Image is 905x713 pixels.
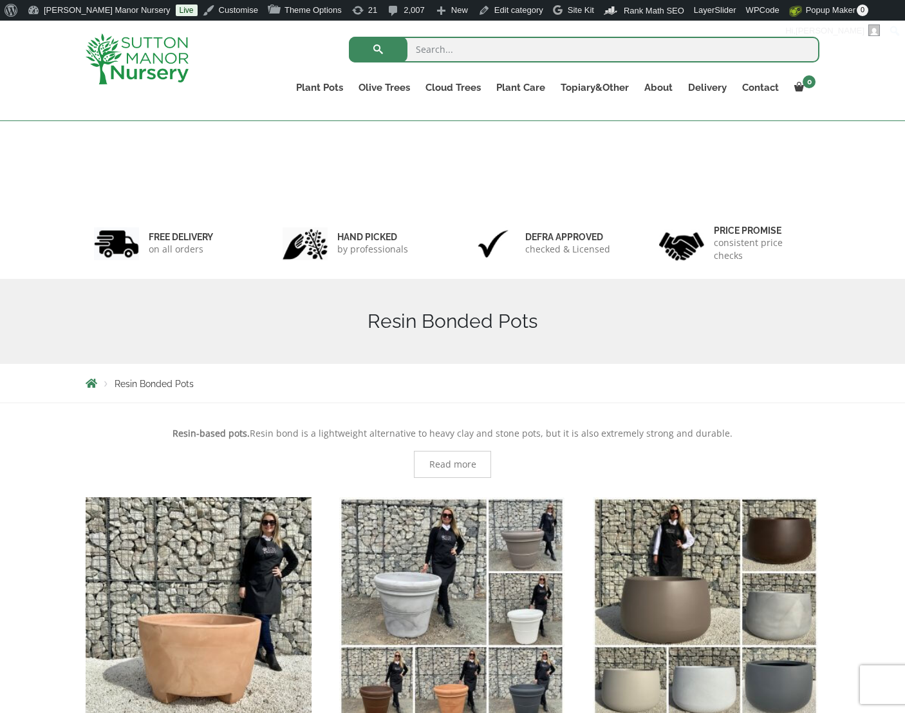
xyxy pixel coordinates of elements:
nav: Breadcrumbs [86,378,819,388]
a: Cloud Trees [418,79,489,97]
h6: Defra approved [525,231,610,243]
p: consistent price checks [714,236,812,262]
a: About [637,79,680,97]
a: Plant Care [489,79,553,97]
span: [PERSON_NAME] [796,26,864,35]
img: 4.jpg [659,224,704,263]
span: Rank Math SEO [624,6,684,15]
p: by professionals [337,243,408,256]
img: logo [86,33,189,84]
a: Plant Pots [288,79,351,97]
span: Resin Bonded Pots [115,379,194,389]
span: 0 [857,5,868,16]
h6: FREE DELIVERY [149,231,213,243]
a: Delivery [680,79,734,97]
p: checked & Licensed [525,243,610,256]
img: 2.jpg [283,227,328,260]
h6: hand picked [337,231,408,243]
span: Read more [429,460,476,469]
span: Site Kit [568,5,594,15]
img: 3.jpg [471,227,516,260]
a: 0 [787,79,819,97]
strong: Resin-based pots. [173,427,250,439]
a: Contact [734,79,787,97]
img: 1.jpg [94,227,139,260]
a: Live [176,5,198,16]
h1: Resin Bonded Pots [86,310,819,333]
a: Hi, [781,21,885,41]
span: 0 [803,75,816,88]
p: on all orders [149,243,213,256]
p: Resin bond is a lightweight alternative to heavy clay and stone pots, but it is also extremely st... [86,426,819,441]
input: Search... [349,37,819,62]
a: Topiary&Other [553,79,637,97]
h6: Price promise [714,225,812,236]
a: Olive Trees [351,79,418,97]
